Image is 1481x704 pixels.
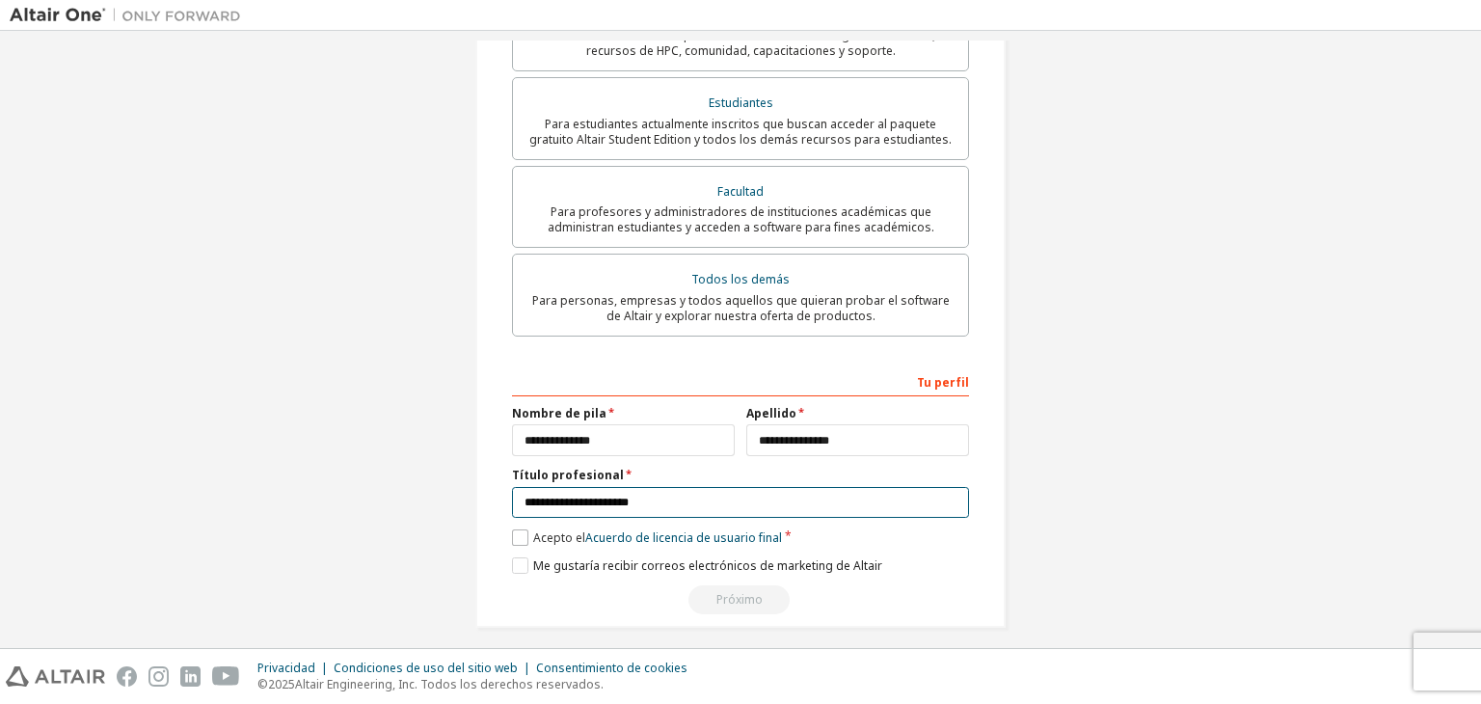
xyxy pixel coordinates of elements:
[257,660,315,676] font: Privacidad
[746,405,796,421] font: Apellido
[536,660,687,676] font: Consentimiento de cookies
[512,467,624,483] font: Título profesional
[548,203,934,235] font: Para profesores y administradores de instituciones académicas que administran estudiantes y acced...
[512,585,969,614] div: Read and acccept EULA to continue
[717,183,764,200] font: Facultad
[117,666,137,687] img: facebook.svg
[691,271,790,287] font: Todos los demás
[148,666,169,687] img: instagram.svg
[268,676,295,692] font: 2025
[512,405,606,421] font: Nombre de pila
[334,660,518,676] font: Condiciones de uso del sitio web
[180,666,201,687] img: linkedin.svg
[533,557,882,574] font: Me gustaría recibir correos electrónicos de marketing de Altair
[10,6,251,25] img: Altair Uno
[533,529,585,546] font: Acepto el
[257,676,268,692] font: ©
[212,666,240,687] img: youtube.svg
[532,292,950,324] font: Para personas, empresas y todos aquellos que quieran probar el software de Altair y explorar nues...
[546,27,935,59] font: Para clientes existentes que buscan acceder a descargas de software, recursos de HPC, comunidad, ...
[6,666,105,687] img: altair_logo.svg
[709,95,773,111] font: Estudiantes
[585,529,782,546] font: Acuerdo de licencia de usuario final
[917,374,969,391] font: Tu perfil
[295,676,604,692] font: Altair Engineering, Inc. Todos los derechos reservados.
[529,116,952,148] font: Para estudiantes actualmente inscritos que buscan acceder al paquete gratuito Altair Student Edit...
